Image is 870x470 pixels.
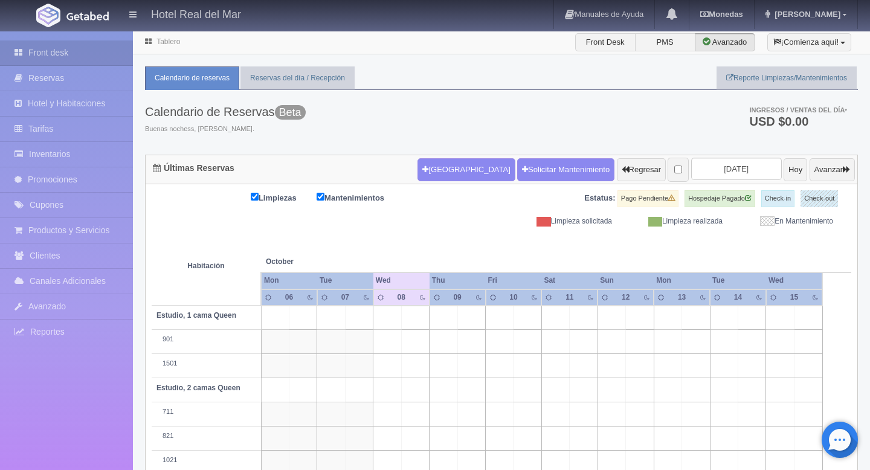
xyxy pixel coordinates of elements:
label: Mantenimientos [317,190,402,204]
th: Wed [766,272,822,289]
th: Mon [654,272,710,289]
div: Limpieza realizada [621,216,732,227]
th: Sun [598,272,654,289]
h3: Calendario de Reservas [145,105,306,118]
th: Wed [373,272,430,289]
img: Getabed [66,11,109,21]
th: Tue [710,272,766,289]
th: Mon [261,272,317,289]
label: Pago Pendiente [617,190,678,207]
b: Estudio, 1 cama Queen [156,311,236,320]
div: 12 [617,292,634,303]
label: Hospedaje Pagado [685,190,755,207]
th: Fri [486,272,542,289]
input: Mantenimientos [317,193,324,201]
h4: Hotel Real del Mar [151,6,241,21]
label: Avanzado [695,33,755,51]
a: Reservas del día / Recepción [240,66,355,90]
div: 711 [156,407,256,417]
th: Tue [317,272,373,289]
label: Front Desk [575,33,636,51]
div: 09 [449,292,466,303]
span: Buenas nochess, [PERSON_NAME]. [145,124,306,134]
div: 11 [561,292,578,303]
div: 14 [730,292,747,303]
th: Sat [541,272,598,289]
button: Hoy [784,158,807,181]
div: 901 [156,335,256,344]
span: [PERSON_NAME] [772,10,840,19]
b: Estudio, 2 camas Queen [156,384,240,392]
label: PMS [635,33,695,51]
a: Reporte Limpiezas/Mantenimientos [717,66,857,90]
div: 06 [281,292,298,303]
div: 08 [393,292,410,303]
div: 10 [505,292,522,303]
button: Avanzar [810,158,855,181]
b: Monedas [700,10,743,19]
div: 1501 [156,359,256,369]
strong: Habitación [187,262,224,270]
div: 821 [156,431,256,441]
h4: Últimas Reservas [153,164,234,173]
span: Beta [275,105,306,120]
img: Getabed [36,4,60,27]
th: Thu [430,272,486,289]
div: 15 [786,292,803,303]
h3: USD $0.00 [749,115,847,127]
a: Calendario de reservas [145,66,239,90]
button: ¡Comienza aquí! [767,33,851,51]
input: Limpiezas [251,193,259,201]
label: Check-out [801,190,838,207]
div: En Mantenimiento [732,216,842,227]
label: Estatus: [584,193,615,204]
div: 1021 [156,456,256,465]
button: [GEOGRAPHIC_DATA] [417,158,515,181]
label: Check-in [761,190,794,207]
label: Limpiezas [251,190,315,204]
span: Ingresos / Ventas del día [749,106,847,114]
a: Tablero [156,37,180,46]
button: Regresar [617,158,666,181]
div: Limpieza solicitada [511,216,621,227]
span: October [266,257,369,267]
div: 07 [337,292,354,303]
a: Solicitar Mantenimiento [517,158,614,181]
div: 13 [674,292,691,303]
